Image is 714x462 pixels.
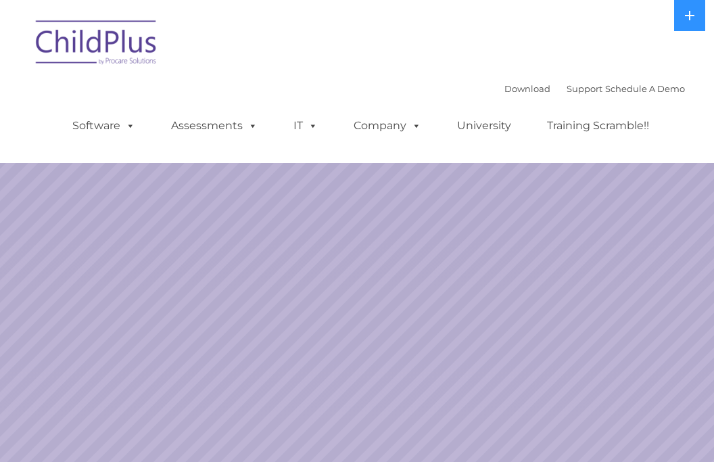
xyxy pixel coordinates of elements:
a: Training Scramble!! [533,112,663,139]
img: ChildPlus by Procare Solutions [29,11,164,78]
a: Download [504,83,550,94]
a: Company [340,112,435,139]
a: Schedule A Demo [605,83,685,94]
a: University [444,112,525,139]
a: Support [567,83,602,94]
a: Assessments [158,112,271,139]
a: Software [59,112,149,139]
font: | [504,83,685,94]
a: IT [280,112,331,139]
